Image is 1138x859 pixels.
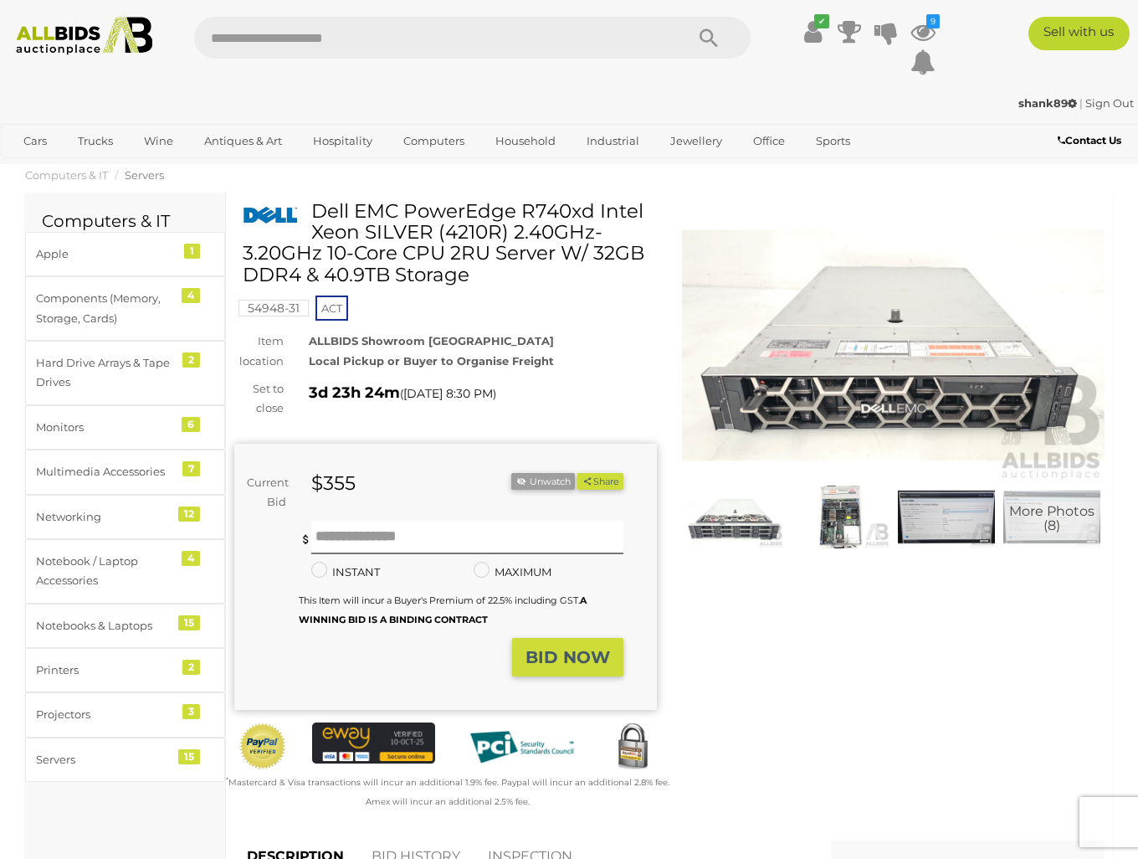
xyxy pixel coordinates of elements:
[302,127,383,155] a: Hospitality
[222,379,296,419] div: Set to close
[392,127,475,155] a: Computers
[403,386,493,401] span: [DATE] 8:30 PM
[309,383,400,402] strong: 3d 23h 24m
[800,17,825,47] a: ✔
[182,417,200,432] div: 6
[25,405,225,450] a: Monitors 6
[25,495,225,539] a: Networking 12
[36,418,174,437] div: Monitors
[910,17,936,47] a: 9
[742,127,796,155] a: Office
[182,461,200,476] div: 7
[686,486,783,548] img: Dell EMC PowerEdge R740xd Intel Xeon SILVER (4210R) 2.40GHz-3.20GHz 10-Core CPU 2RU Server W/ 32G...
[36,507,174,527] div: Networking
[659,127,733,155] a: Jewellery
[36,705,174,724] div: Projectors
[311,563,380,582] label: INSTANT
[474,563,551,582] label: MAXIMUM
[309,354,554,368] strong: Local Pickup or Buyer to Organise Freight
[25,276,225,341] a: Components (Memory, Storage, Cards) 4
[792,486,889,548] img: Dell EMC PowerEdge R740xd Intel Xeon SILVER (4210R) 2.40GHz-3.20GHz 10-Core CPU 2RU Server W/ 32G...
[36,462,174,481] div: Multimedia Accessories
[25,450,225,494] a: Multimedia Accessories 7
[311,471,356,495] strong: $355
[238,723,287,770] img: Official PayPal Seal
[1058,131,1125,150] a: Contact Us
[1003,486,1100,548] a: More Photos(8)
[13,127,58,155] a: Cars
[1003,486,1100,548] img: Dell EMC PowerEdge R740xd Intel Xeon SILVER (4210R) 2.40GHz-3.20GHz 10-Core CPU 2RU Server W/ 32G...
[1028,17,1130,50] a: Sell with us
[67,127,124,155] a: Trucks
[577,473,623,491] button: Share
[25,341,225,405] a: Hard Drive Arrays & Tape Drives 2
[36,244,174,264] div: Apple
[1018,96,1077,110] strong: shank89
[926,14,940,28] i: 9
[243,205,299,226] img: Dell EMC PowerEdge R740xd Intel Xeon SILVER (4210R) 2.40GHz-3.20GHz 10-Core CPU 2RU Server W/ 32G...
[238,300,309,316] mark: 54948-31
[525,647,610,667] strong: BID NOW
[184,244,200,259] div: 1
[312,723,435,764] img: eWAY Payment Gateway
[243,201,653,285] h1: Dell EMC PowerEdge R740xd Intel Xeon SILVER (4210R) 2.40GHz-3.20GHz 10-Core CPU 2RU Server W/ 32G...
[226,777,669,807] small: Mastercard & Visa transactions will incur an additional 1.9% fee. Paypal will incur an additional...
[814,14,829,28] i: ✔
[178,615,200,630] div: 15
[315,296,348,321] span: ACT
[460,723,583,772] img: PCI DSS compliant
[400,387,496,400] span: ( )
[576,127,650,155] a: Industrial
[182,352,200,368] div: 2
[682,209,1105,481] img: Dell EMC PowerEdge R740xd Intel Xeon SILVER (4210R) 2.40GHz-3.20GHz 10-Core CPU 2RU Server W/ 32G...
[25,168,108,182] a: Computers & IT
[234,473,299,512] div: Current Bid
[8,17,160,55] img: Allbids.com.au
[1079,96,1083,110] span: |
[36,289,174,328] div: Components (Memory, Storage, Cards)
[805,127,861,155] a: Sports
[133,127,184,155] a: Wine
[125,168,164,182] a: Servers
[182,551,200,566] div: 4
[309,334,554,347] strong: ALLBIDS Showroom [GEOGRAPHIC_DATA]
[42,212,208,230] h2: Computers & IT
[36,750,174,769] div: Servers
[1085,96,1134,110] a: Sign Out
[36,353,174,393] div: Hard Drive Arrays & Tape Drives
[608,723,657,771] img: Secured by Rapid SSL
[182,288,200,303] div: 4
[182,660,200,675] div: 2
[1058,134,1121,147] b: Contact Us
[25,648,225,692] a: Printers 2
[299,594,587,625] small: This Item will incur a Buyer's Premium of 22.5% including GST.
[36,661,174,680] div: Printers
[667,17,751,59] button: Search
[182,704,200,719] div: 3
[222,332,296,371] div: Item location
[178,749,200,764] div: 15
[511,473,575,491] button: Unwatch
[1009,504,1094,533] span: More Photos (8)
[484,127,566,155] a: Household
[13,155,153,183] a: [GEOGRAPHIC_DATA]
[25,604,225,648] a: Notebooks & Laptops 15
[898,486,995,548] img: Dell EMC PowerEdge R740xd Intel Xeon SILVER (4210R) 2.40GHz-3.20GHz 10-Core CPU 2RU Server W/ 32G...
[178,507,200,522] div: 12
[512,638,623,677] button: BID NOW
[36,616,174,635] div: Notebooks & Laptops
[193,127,293,155] a: Antiques & Art
[25,232,225,276] a: Apple 1
[511,473,575,491] li: Unwatch this item
[1018,96,1079,110] a: shank89
[238,301,309,315] a: 54948-31
[25,738,225,782] a: Servers 15
[25,692,225,737] a: Projectors 3
[25,539,225,604] a: Notebook / Laptop Accessories 4
[36,552,174,591] div: Notebook / Laptop Accessories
